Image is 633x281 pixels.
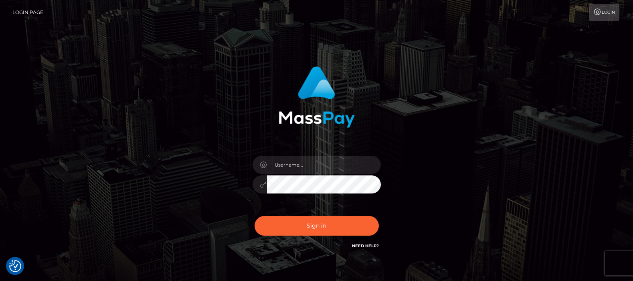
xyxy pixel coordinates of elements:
[352,243,379,248] a: Need Help?
[12,4,43,21] a: Login Page
[267,156,381,174] input: Username...
[255,216,379,236] button: Sign in
[589,4,619,21] a: Login
[9,260,21,272] img: Revisit consent button
[279,66,355,128] img: MassPay Login
[9,260,21,272] button: Consent Preferences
